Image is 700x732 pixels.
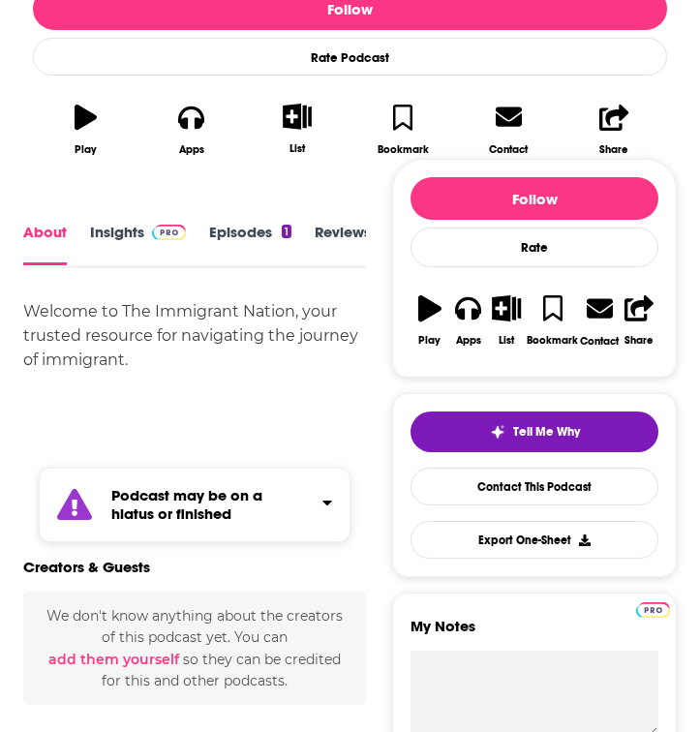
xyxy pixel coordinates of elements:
[179,143,204,156] div: Apps
[33,38,667,76] div: Rate Podcast
[23,558,150,576] h2: Creators & Guests
[599,143,628,156] div: Share
[580,334,619,348] div: Contact
[23,224,67,265] a: About
[636,599,670,618] a: Pro website
[579,283,620,359] a: Contact
[411,412,658,452] button: tell me why sparkleTell Me Why
[138,91,244,168] button: Apps
[350,91,456,168] button: Bookmark
[418,334,441,347] div: Play
[411,617,658,651] label: My Notes
[449,283,488,359] button: Apps
[636,602,670,618] img: Podchaser Pro
[289,142,305,155] div: List
[456,334,481,347] div: Apps
[209,224,291,265] a: Episodes1
[23,299,366,372] div: Welcome to The Immigrant Nation, your trusted resource for navigating the journey of immigrant.
[23,468,366,542] section: Click to expand status details
[244,91,350,167] button: List
[315,224,371,265] a: Reviews
[152,225,186,240] img: Podchaser Pro
[111,486,262,523] strong: Podcast may be on a hiatus or finished
[562,91,667,168] button: Share
[456,91,562,168] a: Contact
[282,225,291,238] div: 1
[411,283,449,359] button: Play
[624,334,654,347] div: Share
[48,652,179,667] button: add them yourself
[33,91,138,168] button: Play
[488,283,527,358] button: List
[499,334,514,347] div: List
[513,424,580,440] span: Tell Me Why
[378,143,429,156] div: Bookmark
[489,142,528,156] div: Contact
[527,334,578,347] div: Bookmark
[620,283,658,359] button: Share
[75,143,97,156] div: Play
[411,468,658,505] a: Contact This Podcast
[411,228,658,267] div: Rate
[46,607,343,689] span: We don't know anything about the creators of this podcast yet . You can so they can be credited f...
[90,224,186,265] a: InsightsPodchaser Pro
[411,177,658,220] button: Follow
[490,424,505,440] img: tell me why sparkle
[526,283,579,359] button: Bookmark
[411,521,658,559] button: Export One-Sheet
